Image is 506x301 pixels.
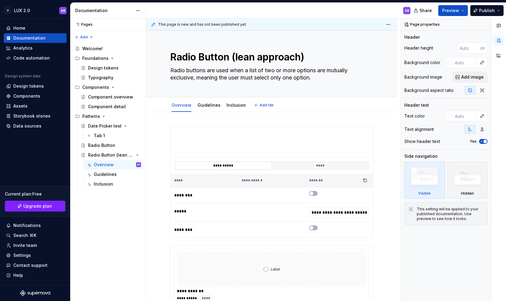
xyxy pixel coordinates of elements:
div: Guidelines [94,171,117,177]
div: Code automation [13,55,50,61]
a: Analytics [4,43,67,53]
div: Patterns [73,112,143,121]
div: Help [13,272,23,278]
div: This setting will be applied to your published documentation. Use preview to see how it looks. [417,207,484,221]
div: Page tree [73,44,143,189]
a: Typography [78,73,143,83]
a: Data sources [4,121,67,131]
div: Pages [73,22,93,27]
a: Invite team [4,241,67,250]
div: Documentation [13,35,46,41]
div: Header [404,34,420,40]
a: Design tokens [4,81,67,91]
div: Text color [404,113,425,119]
a: Storybook stories [4,111,67,121]
span: Publish [479,8,495,14]
button: Search ⌘K [4,231,67,240]
div: Components [13,93,40,99]
div: Header height [404,45,433,51]
div: Component overview [88,94,133,100]
span: Add image [461,74,484,80]
div: Show header text [404,138,440,144]
button: Help [4,270,67,280]
div: Hidden [447,162,488,199]
div: Analytics [13,45,33,51]
a: Design tokens [78,63,143,73]
p: px [481,46,485,50]
input: Auto [452,57,477,68]
button: Publish [470,5,504,16]
div: Typography [88,75,113,81]
div: Contact support [13,262,47,268]
button: Add [73,33,95,41]
div: LUX 2.0 [14,8,30,14]
input: Auto [452,111,477,121]
div: Side navigation [404,153,438,159]
a: Radio Button (lean approach) [78,150,143,160]
a: Component overview [78,92,143,102]
div: Foundations [82,55,109,61]
span: Upgrade plan [23,203,52,209]
div: V [4,7,11,14]
span: Add tab [260,103,274,108]
div: Tab 1 [94,133,105,139]
a: Code automation [4,53,67,63]
div: Component detail [88,104,126,110]
div: Assets [13,103,28,109]
div: Welcome! [82,46,103,52]
div: Radio Button (lean approach) [88,152,134,158]
button: Contact support [4,261,67,270]
a: Inclusion [227,102,246,108]
a: Components [4,91,67,101]
button: Notifications [4,221,67,230]
textarea: Radio buttons are used when a list of two or more options are mutually exclusive, meaning the use... [169,66,372,83]
a: Tab 1 [84,131,143,141]
div: Design system data [5,74,41,79]
div: AB [405,8,409,13]
button: Preview [438,5,468,16]
div: Documentation [75,8,132,14]
label: Yes [470,139,477,144]
button: Share [411,5,436,16]
div: Visible [418,191,431,196]
a: Inclusion [84,179,143,189]
div: Components [73,83,143,92]
a: Settings [4,251,67,260]
div: Visible [404,162,445,199]
div: Overview [169,99,194,111]
div: Components [82,84,109,90]
div: Search ⌘K [13,232,36,238]
div: Overview [94,162,114,168]
div: Foundations [73,53,143,63]
div: Patterns [82,113,100,119]
div: Radio Button [88,142,115,148]
div: AB [61,8,65,13]
a: Documentation [4,33,67,43]
div: Current plan : Free [5,191,65,197]
a: OverviewAB [84,160,143,170]
div: Background aspect ratio [404,87,454,93]
div: Settings [13,252,31,258]
div: Data sources [13,123,41,129]
a: Guidelines [84,170,143,179]
a: Date Picker test [78,121,143,131]
a: Upgrade plan [5,201,65,212]
div: Home [13,25,25,31]
a: Welcome! [73,44,143,53]
div: Design tokens [88,65,119,71]
div: Background color [404,60,440,66]
div: Design tokens [13,83,44,89]
svg: Supernova Logo [20,290,50,296]
button: VLUX 2.0AB [1,4,69,17]
div: Invite team [13,242,37,248]
span: Share [419,8,432,14]
span: Add [80,35,88,40]
div: Notifications [13,222,41,228]
a: Component detail [78,102,143,112]
div: Background image [404,74,442,80]
div: Text alignment [404,126,434,132]
button: Add tab [252,101,276,109]
div: Hidden [461,191,474,196]
div: AB [137,162,140,168]
div: Date Picker test [88,123,122,129]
